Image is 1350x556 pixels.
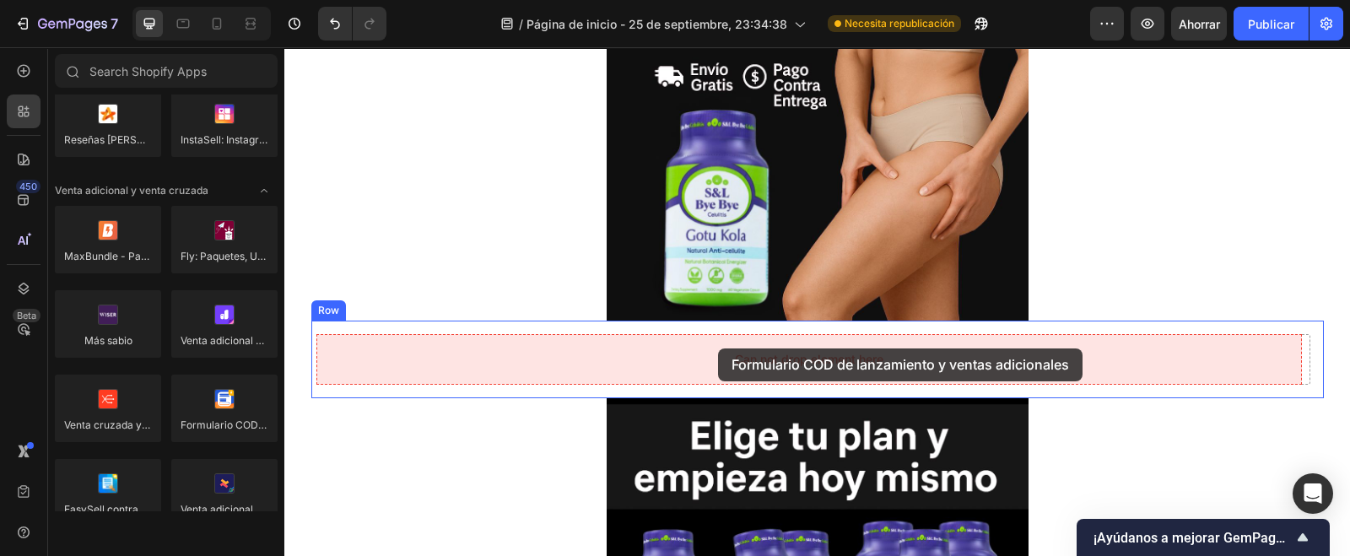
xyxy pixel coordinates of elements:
[111,15,118,32] font: 7
[1293,473,1333,514] div: Abrir Intercom Messenger
[318,7,386,40] div: Deshacer/Rehacer
[55,184,208,197] font: Venta adicional y venta cruzada
[55,54,278,88] input: Search Shopify Apps
[845,17,954,30] font: Necesita republicación
[7,7,126,40] button: 7
[519,17,523,31] font: /
[1234,7,1309,40] button: Publicar
[1093,527,1313,548] button: Mostrar encuesta - ¡Ayúdanos a mejorar GemPages!
[1171,7,1227,40] button: Ahorrar
[251,177,278,204] span: Abrir palanca
[284,47,1350,556] iframe: Área de diseño
[19,181,37,192] font: 450
[1179,17,1220,31] font: Ahorrar
[17,310,36,321] font: Beta
[526,17,787,31] font: Página de inicio - 25 de septiembre, 23:34:38
[1248,17,1294,31] font: Publicar
[1093,530,1293,546] font: ¡Ayúdanos a mejorar GemPages!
